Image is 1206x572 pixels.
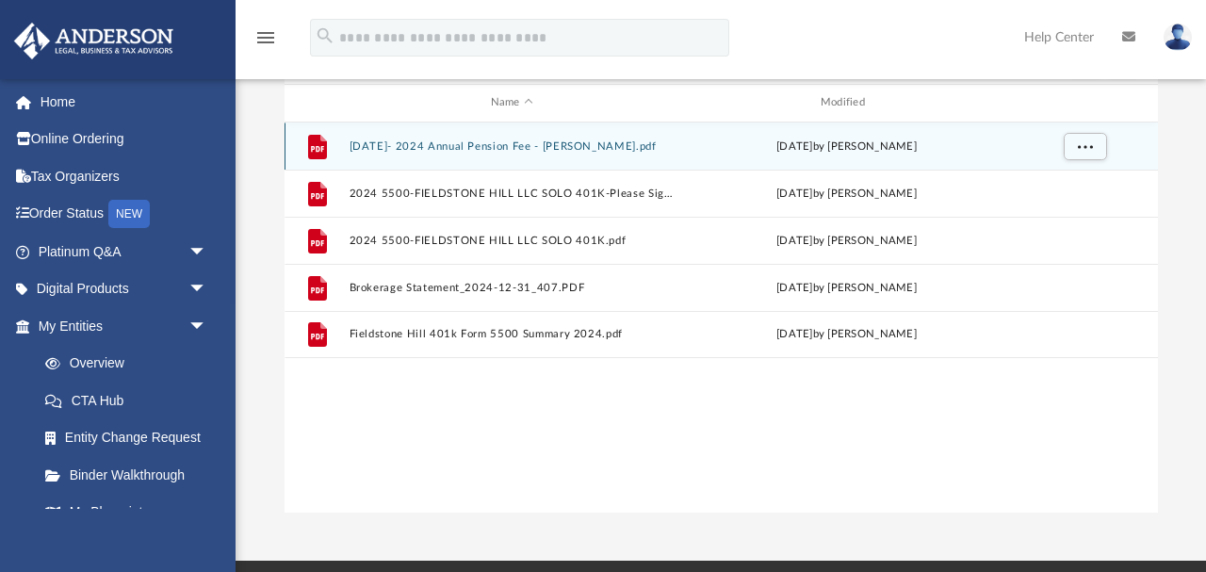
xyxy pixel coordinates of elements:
[26,382,236,419] a: CTA Hub
[683,232,1009,249] div: [DATE] by [PERSON_NAME]
[13,307,236,345] a: My Entitiesarrow_drop_down
[188,233,226,271] span: arrow_drop_down
[285,123,1158,514] div: grid
[1018,94,1149,111] div: id
[26,345,236,383] a: Overview
[26,419,236,457] a: Entity Change Request
[348,94,675,111] div: Name
[13,195,236,234] a: Order StatusNEW
[683,279,1009,296] div: [DATE] by [PERSON_NAME]
[349,328,675,340] button: Fieldstone Hill 401k Form 5500 Summary 2024.pdf
[188,307,226,346] span: arrow_drop_down
[108,200,150,228] div: NEW
[682,94,1009,111] div: Modified
[254,36,277,49] a: menu
[683,185,1009,202] div: [DATE] by [PERSON_NAME]
[349,188,675,200] button: 2024 5500-FIELDSTONE HILL LLC SOLO 401K-Please Sign.pdf
[349,140,675,153] button: [DATE]- 2024 Annual Pension Fee - [PERSON_NAME].pdf
[349,235,675,247] button: 2024 5500-FIELDSTONE HILL LLC SOLO 401K.pdf
[1164,24,1192,51] img: User Pic
[26,456,236,494] a: Binder Walkthrough
[1063,132,1106,160] button: More options
[13,157,236,195] a: Tax Organizers
[683,138,1009,155] div: [DATE] by [PERSON_NAME]
[349,282,675,294] button: Brokerage Statement_2024-12-31_407.PDF
[13,121,236,158] a: Online Ordering
[254,26,277,49] i: menu
[292,94,339,111] div: id
[188,270,226,309] span: arrow_drop_down
[8,23,179,59] img: Anderson Advisors Platinum Portal
[683,326,1009,343] div: [DATE] by [PERSON_NAME]
[13,83,236,121] a: Home
[13,270,236,308] a: Digital Productsarrow_drop_down
[13,233,236,270] a: Platinum Q&Aarrow_drop_down
[26,494,226,531] a: My Blueprint
[315,25,335,46] i: search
